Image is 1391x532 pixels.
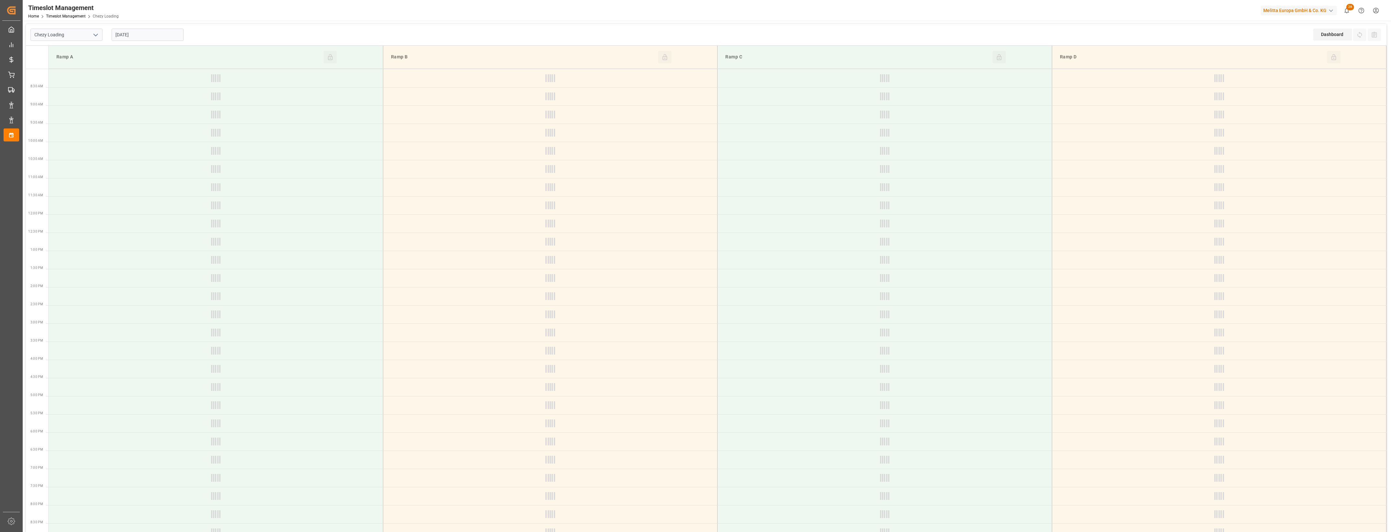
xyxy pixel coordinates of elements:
[1354,3,1369,18] button: Help Center
[30,393,43,397] span: 5:00 PM
[28,139,43,142] span: 10:00 AM
[28,3,119,13] div: Timeslot Management
[30,29,102,41] input: Type to search/select
[28,157,43,161] span: 10:30 AM
[112,29,184,41] input: DD-MM-YYYY
[90,30,100,40] button: open menu
[30,357,43,360] span: 4:00 PM
[30,429,43,433] span: 6:00 PM
[30,103,43,106] span: 9:00 AM
[30,302,43,306] span: 2:30 PM
[28,193,43,197] span: 11:30 AM
[30,411,43,415] span: 5:30 PM
[1261,6,1337,15] div: Melitta Europa GmbH & Co. KG
[30,84,43,88] span: 8:30 AM
[28,175,43,179] span: 11:00 AM
[1057,51,1327,63] div: Ramp D
[30,266,43,270] span: 1:30 PM
[1313,29,1352,41] div: Dashboard
[1346,4,1354,10] span: 28
[54,51,324,63] div: Ramp A
[30,448,43,451] span: 6:30 PM
[30,284,43,288] span: 2:00 PM
[1339,3,1354,18] button: show 28 new notifications
[1261,4,1339,17] button: Melitta Europa GmbH & Co. KG
[28,230,43,233] span: 12:30 PM
[30,121,43,124] span: 9:30 AM
[30,484,43,488] span: 7:30 PM
[30,320,43,324] span: 3:00 PM
[30,339,43,342] span: 3:30 PM
[723,51,993,63] div: Ramp C
[30,375,43,379] span: 4:30 PM
[30,520,43,524] span: 8:30 PM
[28,14,39,18] a: Home
[388,51,658,63] div: Ramp B
[28,212,43,215] span: 12:00 PM
[30,248,43,251] span: 1:00 PM
[46,14,86,18] a: Timeslot Management
[30,502,43,506] span: 8:00 PM
[30,466,43,469] span: 7:00 PM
